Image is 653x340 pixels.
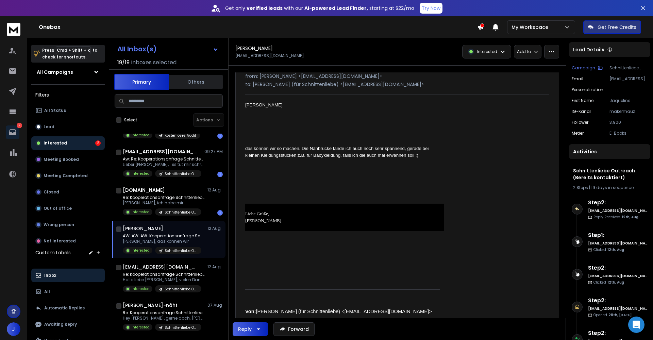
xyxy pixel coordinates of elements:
h6: [EMAIL_ADDRESS][DOMAIN_NAME] [588,306,648,311]
p: Lead Details [573,46,604,53]
button: Get Free Credits [583,20,641,34]
p: Schnittenliebe Outreach (Bereits kontaktiert) [609,65,648,71]
button: Try Now [420,3,442,14]
div: [PERSON_NAME], [245,102,444,108]
p: Add to [517,49,531,54]
button: Out of office [31,202,105,215]
h1: All Inbox(s) [117,46,157,52]
button: Reply [233,322,268,336]
div: 1 [217,133,223,139]
p: All Status [44,108,66,113]
p: Schnittenliebe Outreach (Bereits kontaktiert) [165,248,197,253]
p: Out of office [44,206,72,211]
p: Try Now [422,5,440,12]
h6: Step 1 : [588,231,648,239]
p: AW: AW: AW: Kooperationsanfrage Schnittenliebe [123,233,204,239]
p: Interested [132,248,150,253]
p: Personalization [572,87,603,92]
p: Interested [44,140,67,146]
div: Reply [238,326,252,333]
strong: verified leads [247,5,283,12]
button: Awaiting Reply [31,318,105,331]
b: Von: [245,309,256,314]
p: First Name [572,98,593,103]
button: Forward [273,322,315,336]
p: Get Free Credits [598,24,636,31]
p: Lead [44,124,54,130]
h3: Filters [31,90,105,100]
button: J [7,322,20,336]
span: 19 days in sequence [591,185,634,190]
p: Meeting Booked [44,157,79,162]
h1: Schnittenliebe Outreach (Bereits kontaktiert) [573,167,646,181]
div: Activities [569,144,650,159]
p: Jaqueline [609,98,648,103]
p: 12 Aug [207,264,223,270]
button: Interested2 [31,136,105,150]
h6: Step 2 : [588,199,648,207]
p: Closed [44,189,59,195]
p: Email [572,76,583,82]
p: Schnittenliebe Outreach (Bereits kontaktiert) [165,287,197,292]
h6: [EMAIL_ADDRESS][DOMAIN_NAME] [588,241,648,246]
h1: [PERSON_NAME] [123,225,163,232]
span: Liebe Grüße, [PERSON_NAME] [245,211,281,223]
p: Not Interested [44,238,76,244]
button: Closed [31,185,105,199]
p: Re: Kooperationsanfrage Schnittenliebe x [PERSON_NAME] [123,272,204,277]
p: Interested [132,133,150,138]
h1: [PERSON_NAME]-näht [123,302,178,309]
p: 12 Aug [207,187,223,193]
p: Reply Received [593,215,638,220]
h1: All Campaigns [37,69,73,75]
button: All Status [31,104,105,117]
p: Hey [PERSON_NAME], gerne doch. [PERSON_NAME] 14 30559 [123,316,204,321]
p: Schnittenliebe Outreach (Bereits kontaktiert) [165,171,197,176]
button: Campaign [572,65,603,71]
button: Others [169,74,223,89]
button: Inbox [31,269,105,282]
button: Meeting Booked [31,153,105,166]
p: 2 [17,123,22,128]
p: 07 Aug [207,303,223,308]
h1: [PERSON_NAME] [235,45,273,52]
h3: Custom Labels [35,249,71,256]
p: 3.900 [609,120,648,125]
button: All Inbox(s) [112,42,224,56]
button: Primary [114,74,169,90]
h6: Step 2 : [588,329,648,337]
p: Lieber [PERSON_NAME], es tut mir schrecklich [123,162,204,167]
span: 12th, Aug [607,247,624,252]
div: 2 [95,140,101,146]
div: | [573,185,646,190]
div: 1 [217,210,223,216]
button: Wrong person [31,218,105,232]
h1: [EMAIL_ADDRESS][DOMAIN_NAME] [123,148,198,155]
p: from: [PERSON_NAME] <[EMAIL_ADDRESS][DOMAIN_NAME]> [245,73,549,80]
h6: Step 2 : [588,264,648,272]
img: logo [7,23,20,36]
button: All Campaigns [31,65,105,79]
p: Follower [572,120,588,125]
p: All [44,289,50,294]
p: Interested [477,49,497,54]
button: Not Interested [31,234,105,248]
p: My Workspace [512,24,551,31]
span: 2 Steps [573,185,588,190]
span: 19 / 19 [117,58,130,67]
p: Kostenloses Audit [165,133,196,138]
p: 12 Aug [207,226,223,231]
h1: [DOMAIN_NAME] [123,187,165,193]
p: Hallo liebe [PERSON_NAME], vielen Dank für [123,277,204,283]
span: 12th, Aug [607,280,624,285]
p: Campaign [572,65,595,71]
p: Interested [132,209,150,215]
span: 28th, [DATE] [608,312,632,318]
p: Interested [132,325,150,330]
div: 1 [217,172,223,177]
button: Automatic Replies [31,301,105,315]
p: Automatic Replies [44,305,85,311]
h1: Onebox [39,23,477,31]
span: 12th, Aug [622,215,638,220]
